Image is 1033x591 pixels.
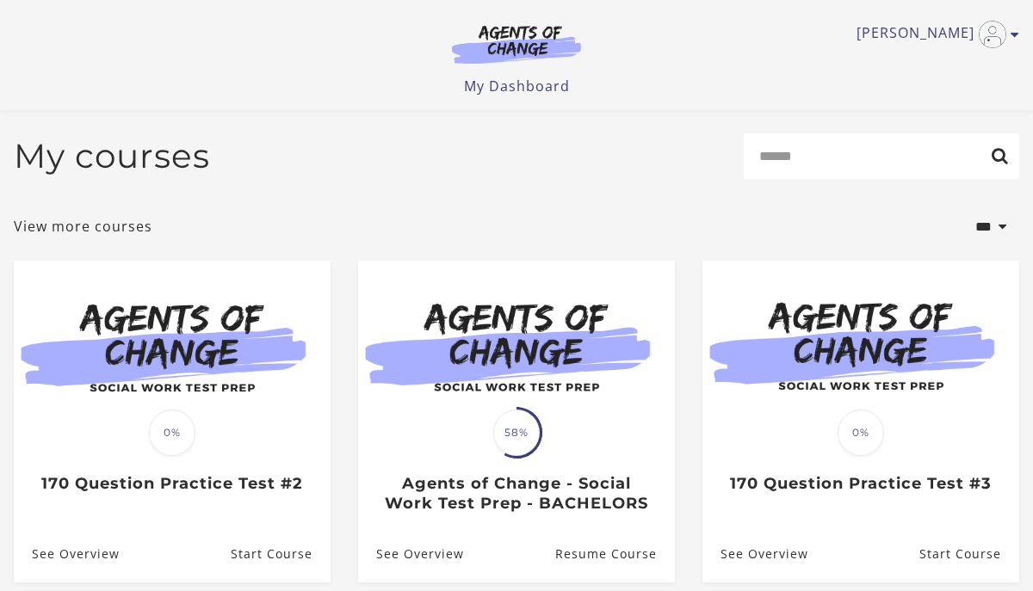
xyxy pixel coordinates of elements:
img: Agents of Change Logo [434,24,599,64]
a: 170 Question Practice Test #3: See Overview [702,526,808,582]
span: 58% [493,409,540,456]
a: 170 Question Practice Test #2: See Overview [14,526,120,582]
a: 170 Question Practice Test #3: Resume Course [919,526,1019,582]
a: Agents of Change - Social Work Test Prep - BACHELORS: See Overview [358,526,464,582]
span: 0% [838,409,884,456]
h3: 170 Question Practice Test #2 [32,474,312,494]
a: Toggle menu [857,21,1011,48]
h3: Agents of Change - Social Work Test Prep - BACHELORS [376,474,656,513]
a: My Dashboard [464,77,570,95]
a: View more courses [14,216,152,237]
a: Agents of Change - Social Work Test Prep - BACHELORS: Resume Course [555,526,675,582]
h3: 170 Question Practice Test #3 [721,474,1000,494]
a: 170 Question Practice Test #2: Resume Course [231,526,331,582]
span: 0% [149,409,195,456]
h2: My courses [14,136,210,176]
